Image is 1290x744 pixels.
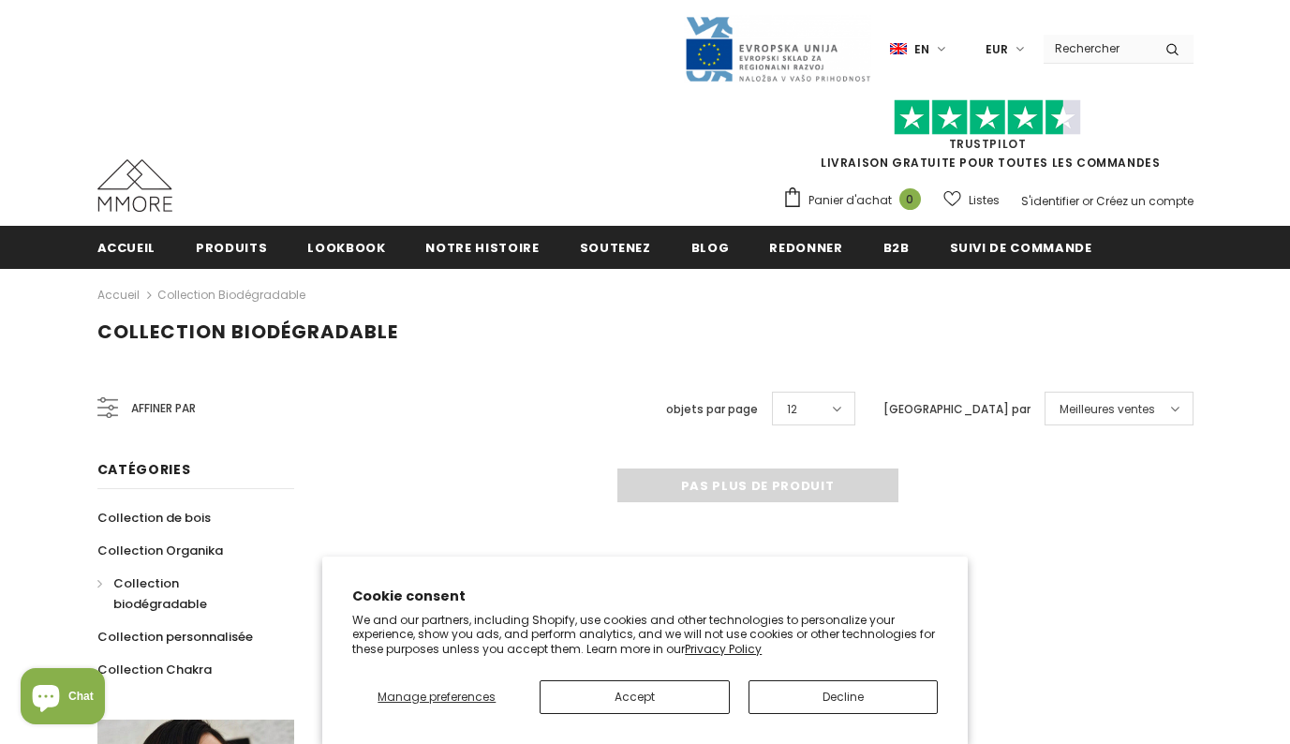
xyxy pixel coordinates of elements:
span: Redonner [769,239,842,257]
a: Blog [691,226,730,268]
inbox-online-store-chat: Shopify online store chat [15,668,111,729]
span: Produits [196,239,267,257]
span: Listes [969,191,1000,210]
a: Collection personnalisée [97,620,253,653]
span: Collection personnalisée [97,628,253,646]
span: Collection Chakra [97,661,212,678]
button: Accept [540,680,729,714]
a: Collection de bois [97,501,211,534]
span: Panier d'achat [808,191,892,210]
span: Affiner par [131,398,196,419]
span: Catégories [97,460,191,479]
a: B2B [883,226,910,268]
h2: Cookie consent [352,587,938,606]
a: Suivi de commande [950,226,1092,268]
span: Collection de bois [97,509,211,527]
img: Cas MMORE [97,159,172,212]
span: Collection biodégradable [97,319,398,345]
span: Collection Organika [97,542,223,559]
a: Listes [943,184,1000,216]
span: Meilleures ventes [1060,400,1155,419]
label: [GEOGRAPHIC_DATA] par [883,400,1031,419]
a: Accueil [97,226,156,268]
label: objets par page [666,400,758,419]
a: Redonner [769,226,842,268]
span: 0 [899,188,921,210]
span: or [1082,193,1093,209]
a: S'identifier [1021,193,1079,209]
span: LIVRAISON GRATUITE POUR TOUTES LES COMMANDES [782,108,1194,171]
span: Lookbook [307,239,385,257]
a: Accueil [97,284,140,306]
span: soutenez [580,239,651,257]
img: i-lang-1.png [890,41,907,57]
span: Suivi de commande [950,239,1092,257]
a: soutenez [580,226,651,268]
input: Search Site [1044,35,1151,62]
button: Decline [749,680,938,714]
a: Collection Chakra [97,653,212,686]
a: TrustPilot [949,136,1027,152]
span: Accueil [97,239,156,257]
button: Manage preferences [352,680,521,714]
a: Collection biodégradable [97,567,274,620]
img: Faites confiance aux étoiles pilotes [894,99,1081,136]
a: Créez un compte [1096,193,1194,209]
span: Manage preferences [378,689,496,705]
a: Produits [196,226,267,268]
a: Notre histoire [425,226,539,268]
a: Panier d'achat 0 [782,186,930,215]
a: Javni Razpis [684,40,871,56]
span: en [914,40,929,59]
span: 12 [787,400,797,419]
a: Collection Organika [97,534,223,567]
a: Privacy Policy [685,641,762,657]
span: Blog [691,239,730,257]
span: EUR [986,40,1008,59]
span: Notre histoire [425,239,539,257]
span: B2B [883,239,910,257]
img: Javni Razpis [684,15,871,83]
span: Collection biodégradable [113,574,207,613]
p: We and our partners, including Shopify, use cookies and other technologies to personalize your ex... [352,613,938,657]
a: Collection biodégradable [157,287,305,303]
a: Lookbook [307,226,385,268]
